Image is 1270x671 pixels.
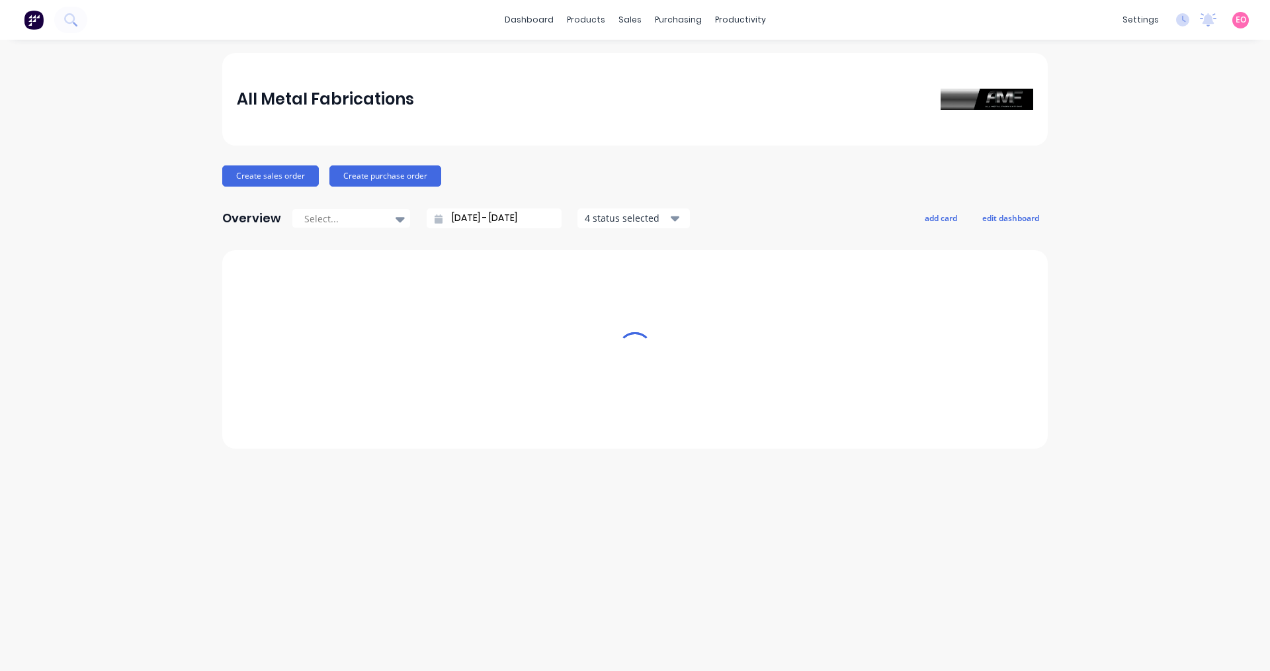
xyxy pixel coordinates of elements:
[708,10,773,30] div: productivity
[974,209,1048,226] button: edit dashboard
[560,10,612,30] div: products
[941,89,1033,110] img: All Metal Fabrications
[237,86,414,112] div: All Metal Fabrications
[24,10,44,30] img: Factory
[1236,14,1246,26] span: EO
[648,10,708,30] div: purchasing
[222,165,319,187] button: Create sales order
[329,165,441,187] button: Create purchase order
[916,209,966,226] button: add card
[1116,10,1165,30] div: settings
[222,205,281,232] div: Overview
[577,208,690,228] button: 4 status selected
[612,10,648,30] div: sales
[585,211,668,225] div: 4 status selected
[498,10,560,30] a: dashboard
